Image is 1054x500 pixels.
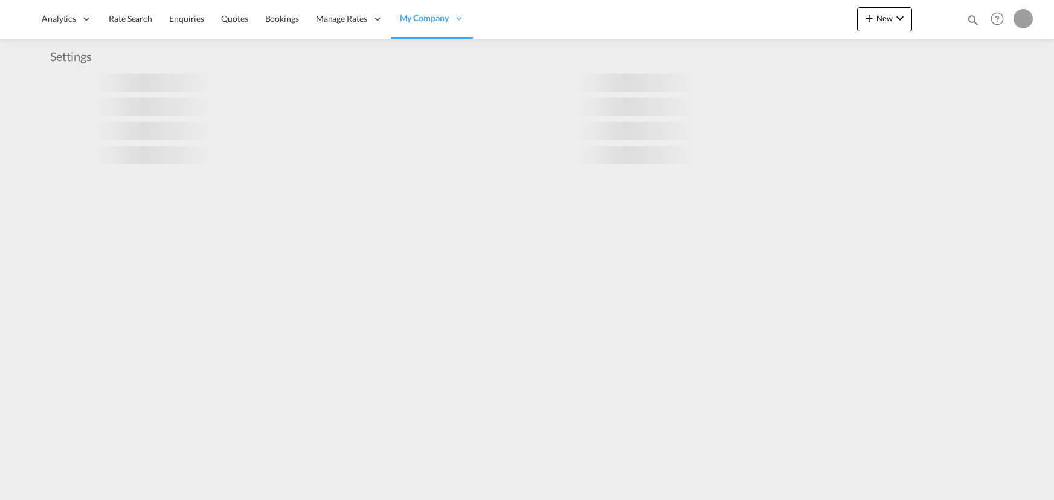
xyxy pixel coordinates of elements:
[265,13,299,24] span: Bookings
[857,7,912,31] button: icon-plus 400-fgNewicon-chevron-down
[400,12,449,24] span: My Company
[50,48,98,65] div: Settings
[862,13,907,23] span: New
[966,13,980,27] md-icon: icon-magnify
[316,13,367,25] span: Manage Rates
[169,13,204,24] span: Enquiries
[42,13,76,25] span: Analytics
[987,8,1007,29] span: Help
[221,13,248,24] span: Quotes
[966,13,980,31] div: icon-magnify
[862,11,876,25] md-icon: icon-plus 400-fg
[893,11,907,25] md-icon: icon-chevron-down
[987,8,1014,30] div: Help
[109,13,152,24] span: Rate Search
